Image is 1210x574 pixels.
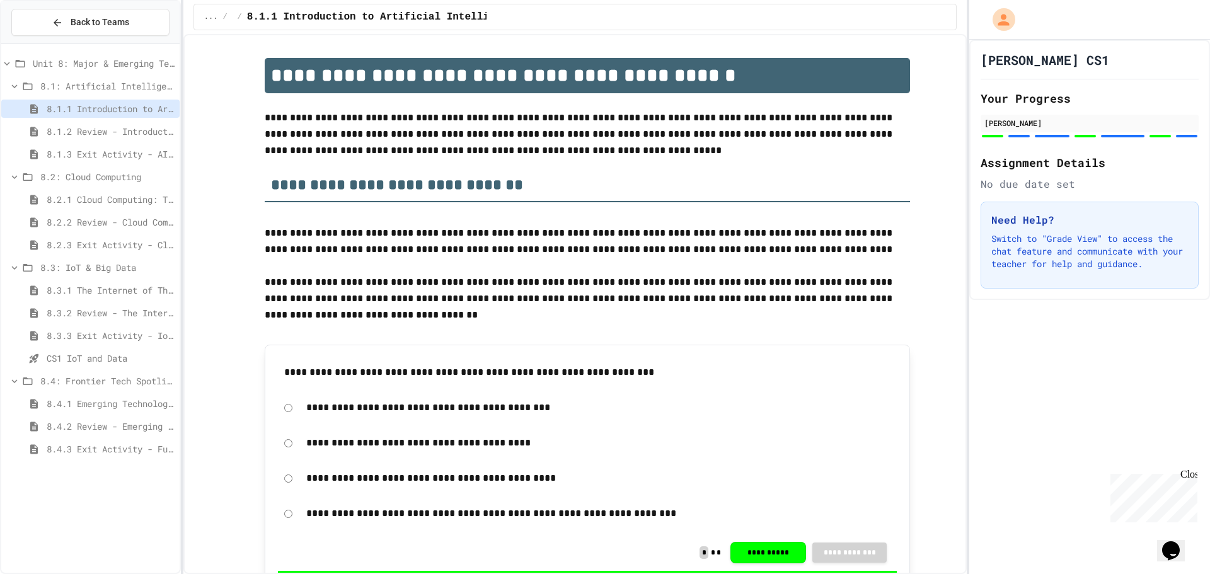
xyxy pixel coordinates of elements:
[47,420,175,433] span: 8.4.2 Review - Emerging Technologies: Shaping Our Digital Future
[991,212,1188,227] h3: Need Help?
[47,125,175,138] span: 8.1.2 Review - Introduction to Artificial Intelligence
[981,89,1199,107] h2: Your Progress
[40,261,175,274] span: 8.3: IoT & Big Data
[991,232,1188,270] p: Switch to "Grade View" to access the chat feature and communicate with your teacher for help and ...
[47,352,175,365] span: CS1 IoT and Data
[40,170,175,183] span: 8.2: Cloud Computing
[47,102,175,115] span: 8.1.1 Introduction to Artificial Intelligence
[1105,469,1197,522] iframe: chat widget
[247,9,519,25] span: 8.1.1 Introduction to Artificial Intelligence
[981,176,1199,192] div: No due date set
[47,329,175,342] span: 8.3.3 Exit Activity - IoT Data Detective Challenge
[984,117,1195,129] div: [PERSON_NAME]
[40,374,175,387] span: 8.4: Frontier Tech Spotlight
[47,238,175,251] span: 8.2.3 Exit Activity - Cloud Service Detective
[204,12,218,22] span: ...
[47,193,175,206] span: 8.2.1 Cloud Computing: Transforming the Digital World
[5,5,87,80] div: Chat with us now!Close
[238,12,242,22] span: /
[981,154,1199,171] h2: Assignment Details
[33,57,175,70] span: Unit 8: Major & Emerging Technologies
[47,147,175,161] span: 8.1.3 Exit Activity - AI Detective
[47,397,175,410] span: 8.4.1 Emerging Technologies: Shaping Our Digital Future
[47,306,175,319] span: 8.3.2 Review - The Internet of Things and Big Data
[47,215,175,229] span: 8.2.2 Review - Cloud Computing
[11,9,170,36] button: Back to Teams
[981,51,1109,69] h1: [PERSON_NAME] CS1
[222,12,227,22] span: /
[47,442,175,456] span: 8.4.3 Exit Activity - Future Tech Challenge
[71,16,129,29] span: Back to Teams
[47,284,175,297] span: 8.3.1 The Internet of Things and Big Data: Our Connected Digital World
[40,79,175,93] span: 8.1: Artificial Intelligence Basics
[979,5,1018,34] div: My Account
[1157,524,1197,561] iframe: chat widget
